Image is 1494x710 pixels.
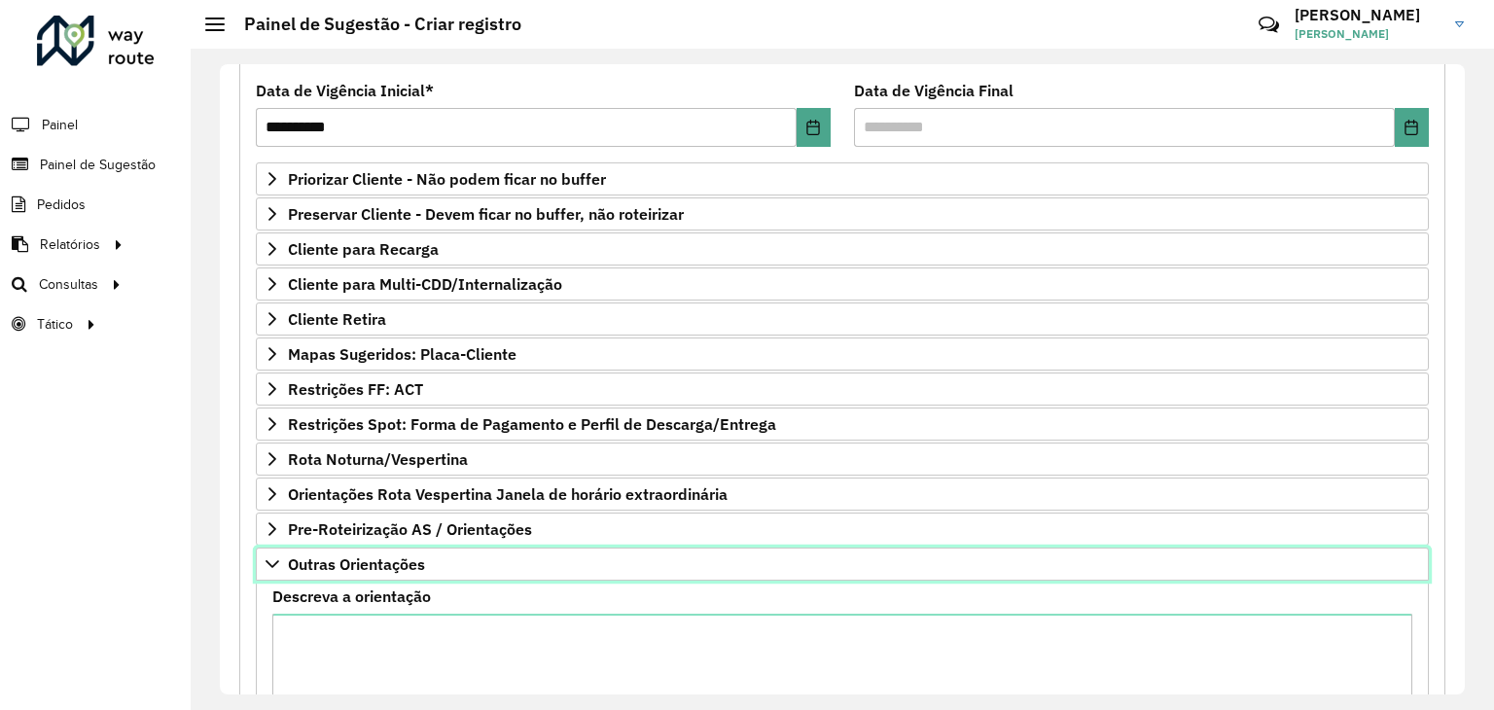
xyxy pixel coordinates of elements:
[256,302,1429,336] a: Cliente Retira
[256,197,1429,231] a: Preservar Cliente - Devem ficar no buffer, não roteirizar
[256,478,1429,511] a: Orientações Rota Vespertina Janela de horário extraordinária
[37,195,86,215] span: Pedidos
[1395,108,1429,147] button: Choose Date
[288,346,516,362] span: Mapas Sugeridos: Placa-Cliente
[288,556,425,572] span: Outras Orientações
[40,155,156,175] span: Painel de Sugestão
[288,486,728,502] span: Orientações Rota Vespertina Janela de horário extraordinária
[256,267,1429,301] a: Cliente para Multi-CDD/Internalização
[1295,25,1441,43] span: [PERSON_NAME]
[288,171,606,187] span: Priorizar Cliente - Não podem ficar no buffer
[256,443,1429,476] a: Rota Noturna/Vespertina
[42,115,78,135] span: Painel
[288,381,423,397] span: Restrições FF: ACT
[288,416,776,432] span: Restrições Spot: Forma de Pagamento e Perfil de Descarga/Entrega
[37,314,73,335] span: Tático
[39,274,98,295] span: Consultas
[288,521,532,537] span: Pre-Roteirização AS / Orientações
[256,408,1429,441] a: Restrições Spot: Forma de Pagamento e Perfil de Descarga/Entrega
[256,337,1429,371] a: Mapas Sugeridos: Placa-Cliente
[256,548,1429,581] a: Outras Orientações
[272,585,431,608] label: Descreva a orientação
[40,234,100,255] span: Relatórios
[256,162,1429,195] a: Priorizar Cliente - Não podem ficar no buffer
[288,241,439,257] span: Cliente para Recarga
[288,206,684,222] span: Preservar Cliente - Devem ficar no buffer, não roteirizar
[256,373,1429,406] a: Restrições FF: ACT
[1295,6,1441,24] h3: [PERSON_NAME]
[256,79,434,102] label: Data de Vigência Inicial
[225,14,521,35] h2: Painel de Sugestão - Criar registro
[288,311,386,327] span: Cliente Retira
[1248,4,1290,46] a: Contato Rápido
[797,108,831,147] button: Choose Date
[288,276,562,292] span: Cliente para Multi-CDD/Internalização
[288,451,468,467] span: Rota Noturna/Vespertina
[256,513,1429,546] a: Pre-Roteirização AS / Orientações
[256,232,1429,266] a: Cliente para Recarga
[854,79,1014,102] label: Data de Vigência Final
